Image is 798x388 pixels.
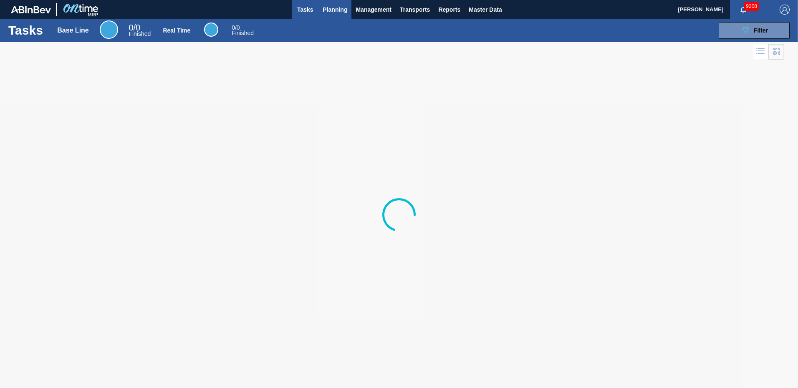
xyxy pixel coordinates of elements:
div: Base Line [129,24,151,37]
img: Logout [780,5,790,15]
div: Real Time [204,23,218,37]
span: Filter [754,27,768,34]
span: 0 [129,23,133,32]
div: Real Time [163,27,190,34]
span: 9208 [744,2,759,11]
span: Tasks [296,5,314,15]
img: TNhmsLtSVTkK8tSr43FrP2fwEKptu5GPRR3wAAAABJRU5ErkJggg== [11,6,51,13]
span: Finished [129,30,151,37]
span: Finished [232,30,254,36]
h1: Tasks [8,25,45,35]
span: Planning [323,5,347,15]
span: / 0 [232,24,240,31]
button: Filter [719,22,790,39]
span: Reports [438,5,460,15]
div: Base Line [57,27,89,34]
span: Management [356,5,391,15]
span: Transports [400,5,430,15]
div: Base Line [100,20,118,39]
span: / 0 [129,23,140,32]
button: Notifications [730,4,757,15]
div: Real Time [232,25,254,36]
span: 0 [232,24,235,31]
span: Master Data [469,5,502,15]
